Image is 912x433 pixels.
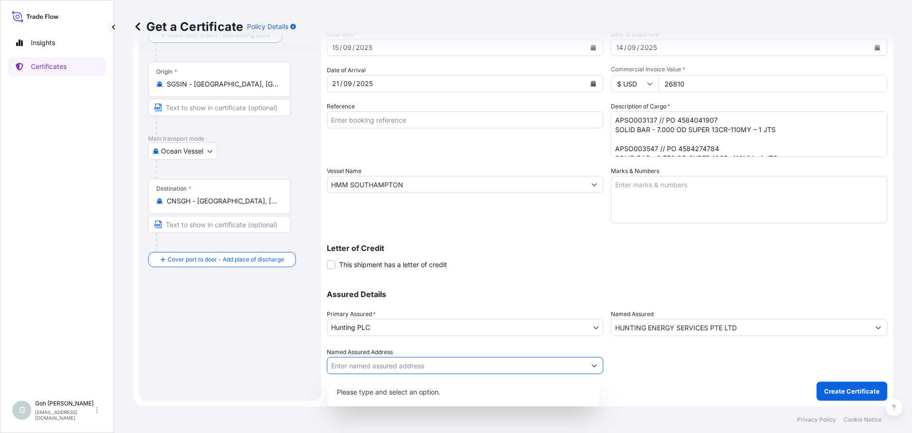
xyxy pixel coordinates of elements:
[327,290,887,298] p: Assured Details
[611,319,870,336] input: Assured Name
[611,166,659,176] label: Marks & Numbers
[355,78,374,89] div: year,
[339,260,447,269] span: This shipment has a letter of credit
[31,38,55,48] p: Insights
[331,382,596,403] p: Please type and select an option.
[611,102,670,111] label: Description of Cargo
[156,68,177,76] div: Origin
[327,102,355,111] label: Reference
[247,22,288,31] p: Policy Details
[327,244,887,252] p: Letter of Credit
[133,19,243,34] p: Get a Certificate
[797,416,836,423] p: Privacy Policy
[327,309,376,319] span: Primary Assured
[327,176,586,193] input: Type to search vessel name or IMO
[156,185,191,192] div: Destination
[327,66,366,75] span: Date of Arrival
[331,78,340,89] div: day,
[331,323,370,332] span: Hunting PLC
[35,409,94,421] p: [EMAIL_ADDRESS][DOMAIN_NAME]
[611,66,887,73] span: Commercial Invoice Value
[167,79,279,89] input: Origin
[327,347,393,357] label: Named Assured Address
[658,75,887,92] input: Enter amount
[340,78,342,89] div: /
[35,400,94,407] p: Goh [PERSON_NAME]
[342,78,353,89] div: month,
[148,135,312,143] p: Main transport mode
[586,176,603,193] button: Show suggestions
[353,78,355,89] div: /
[148,99,291,116] input: Text to appear on certificate
[31,62,66,71] p: Certificates
[824,386,880,396] p: Create Certificate
[19,405,25,415] span: G
[168,255,284,264] span: Cover port to door - Add place of discharge
[870,319,887,336] button: Show suggestions
[161,146,203,156] span: Ocean Vessel
[586,357,603,374] button: Show suggestions
[148,143,217,160] button: Select transport
[167,196,279,206] input: Destination
[327,111,603,128] input: Enter booking reference
[844,416,882,423] p: Cookie Notice
[611,309,654,319] label: Named Assured
[148,216,291,233] input: Text to appear on certificate
[327,357,586,374] input: Named Assured Address
[327,166,361,176] label: Vessel Name
[331,382,596,403] div: Suggestions
[586,76,601,91] button: Calendar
